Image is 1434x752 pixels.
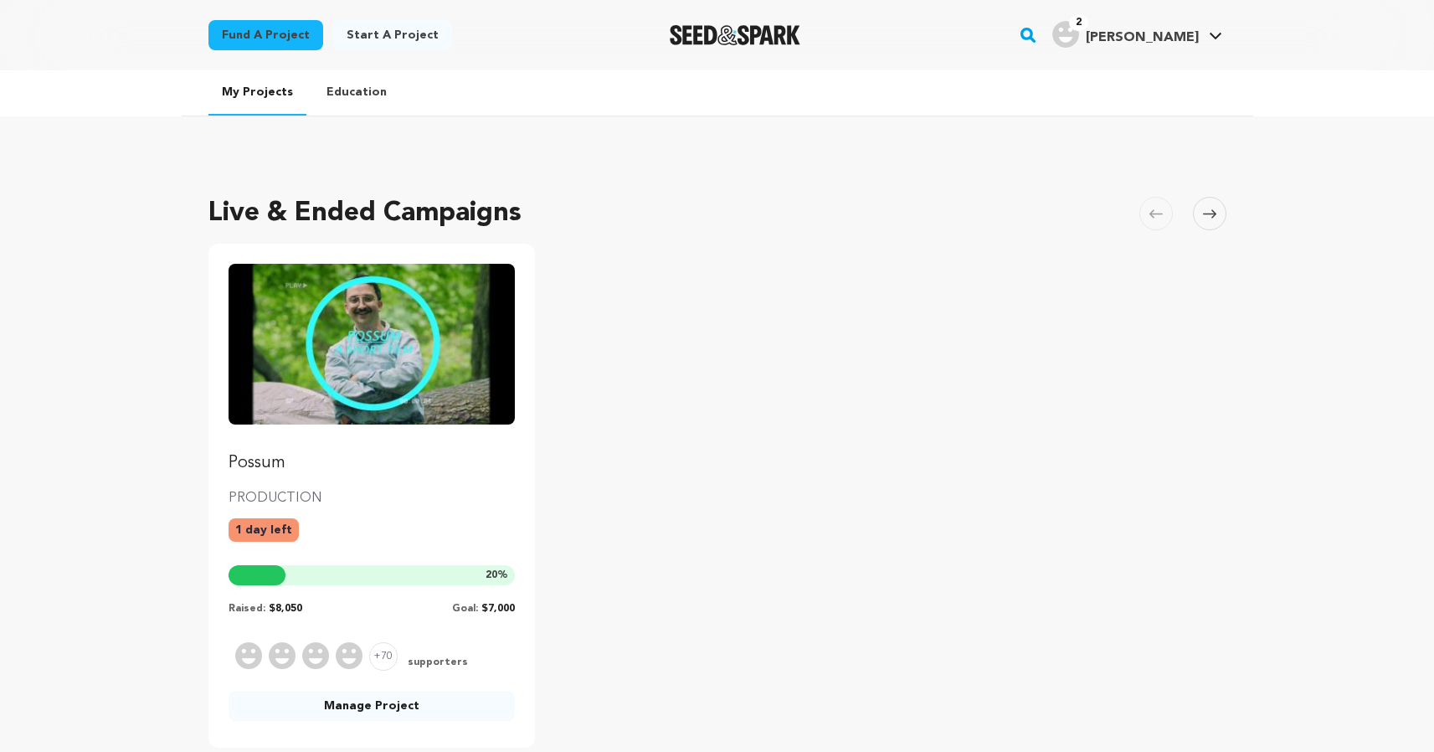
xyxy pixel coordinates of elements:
[229,451,516,475] p: Possum
[229,488,516,508] p: PRODUCTION
[208,20,323,50] a: Fund a project
[452,604,478,614] span: Goal:
[269,642,296,669] img: Supporter Image
[1049,18,1226,53] span: Aidan M.'s Profile
[229,264,516,475] a: Fund Possum
[670,25,801,45] a: Seed&Spark Homepage
[1052,21,1199,48] div: Aidan M.'s Profile
[336,642,362,669] img: Supporter Image
[369,642,398,671] span: +70
[333,20,452,50] a: Start a project
[481,604,515,614] span: $7,000
[229,518,299,542] p: 1 day left
[1086,31,1199,44] span: [PERSON_NAME]
[229,604,265,614] span: Raised:
[229,691,516,721] a: Manage Project
[269,604,302,614] span: $8,050
[486,570,497,580] span: 20
[208,193,522,234] h2: Live & Ended Campaigns
[670,25,801,45] img: Seed&Spark Logo Dark Mode
[404,656,468,671] span: supporters
[1052,21,1079,48] img: user.png
[1069,14,1088,31] span: 2
[1049,18,1226,48] a: Aidan M.'s Profile
[313,70,400,114] a: Education
[235,642,262,669] img: Supporter Image
[302,642,329,669] img: Supporter Image
[208,70,306,116] a: My Projects
[486,569,508,582] span: %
